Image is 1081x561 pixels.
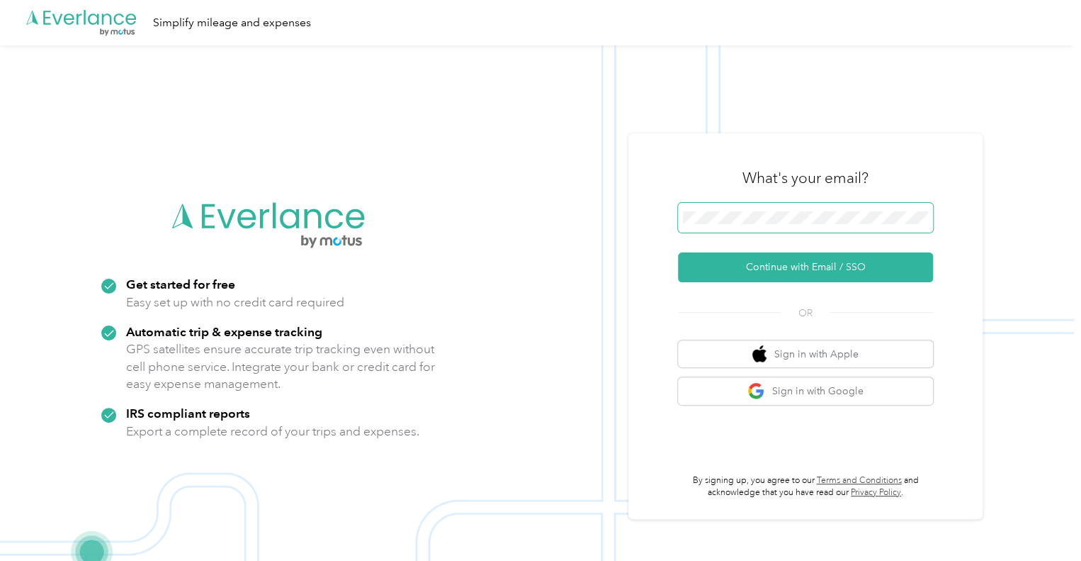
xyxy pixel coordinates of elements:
strong: IRS compliant reports [126,406,250,421]
div: Simplify mileage and expenses [153,14,311,32]
p: Easy set up with no credit card required [126,294,344,311]
a: Terms and Conditions [817,475,902,486]
img: google logo [747,382,765,400]
strong: Get started for free [126,277,235,291]
p: Export a complete record of your trips and expenses. [126,423,419,440]
p: By signing up, you agree to our and acknowledge that you have read our . [678,474,933,499]
a: Privacy Policy [851,487,901,498]
button: google logoSign in with Google [678,377,933,405]
span: OR [781,306,830,321]
p: GPS satellites ensure accurate trip tracking even without cell phone service. Integrate your bank... [126,340,436,393]
button: Continue with Email / SSO [678,252,933,282]
strong: Automatic trip & expense tracking [126,324,322,339]
button: apple logoSign in with Apple [678,340,933,368]
h3: What's your email? [742,168,868,188]
img: apple logo [752,345,766,363]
